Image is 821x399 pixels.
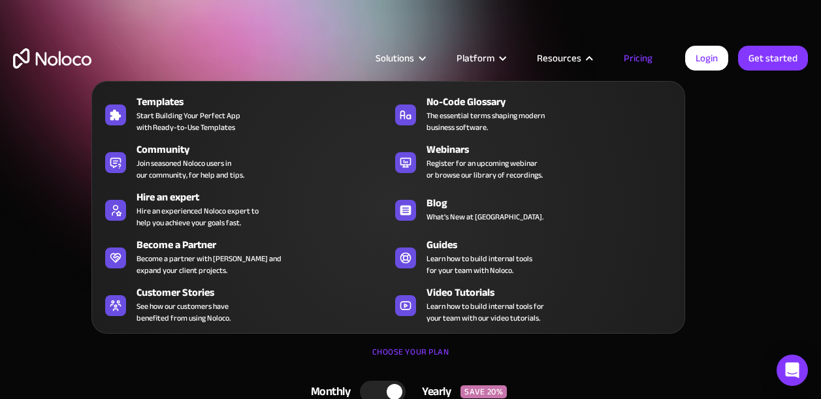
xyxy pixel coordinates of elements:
span: The essential terms shaping modern business software. [427,110,545,133]
div: Become a partner with [PERSON_NAME] and expand your client projects. [137,253,282,276]
a: Hire an expertHire an experienced Noloco expert tohelp you achieve your goals fast. [99,187,388,231]
a: Pricing [607,50,669,67]
div: Open Intercom Messenger [777,355,808,386]
span: Learn how to build internal tools for your team with our video tutorials. [427,300,544,324]
a: Become a PartnerBecome a partner with [PERSON_NAME] andexpand your client projects. [99,234,388,279]
div: Platform [457,50,494,67]
h1: Flexible Pricing Designed for Business [13,111,808,189]
a: BlogWhat's New at [GEOGRAPHIC_DATA]. [389,187,678,231]
a: CommunityJoin seasoned Noloco users inour community, for help and tips. [99,139,388,184]
div: No-Code Glossary [427,94,684,110]
div: Become a Partner [137,237,394,253]
h2: Start for free. Upgrade to support your business at any stage. [13,202,808,222]
a: Video TutorialsLearn how to build internal tools foryour team with our video tutorials. [389,282,678,327]
div: Solutions [359,50,440,67]
div: CHOOSE YOUR PLAN [13,342,808,375]
a: TemplatesStart Building Your Perfect Appwith Ready-to-Use Templates [99,91,388,136]
div: Hire an expert [137,189,394,205]
div: Blog [427,195,684,211]
a: Get started [738,46,808,71]
div: Customer Stories [137,285,394,300]
a: Customer StoriesSee how our customers havebenefited from using Noloco. [99,282,388,327]
div: SAVE 20% [460,385,507,398]
div: Resources [521,50,607,67]
span: Start Building Your Perfect App with Ready-to-Use Templates [137,110,240,133]
div: Solutions [376,50,414,67]
a: WebinarsRegister for an upcoming webinaror browse our library of recordings. [389,139,678,184]
span: What's New at [GEOGRAPHIC_DATA]. [427,211,543,223]
span: Join seasoned Noloco users in our community, for help and tips. [137,157,244,181]
div: Platform [440,50,521,67]
span: See how our customers have benefited from using Noloco. [137,300,231,324]
a: No-Code GlossaryThe essential terms shaping modernbusiness software. [389,91,678,136]
span: Register for an upcoming webinar or browse our library of recordings. [427,157,543,181]
span: Learn how to build internal tools for your team with Noloco. [427,253,532,276]
div: Hire an experienced Noloco expert to help you achieve your goals fast. [137,205,259,229]
div: Templates [137,94,394,110]
a: home [13,48,91,69]
div: Webinars [427,142,684,157]
div: Guides [427,237,684,253]
div: Resources [537,50,581,67]
nav: Resources [91,63,685,334]
a: Login [685,46,728,71]
a: GuidesLearn how to build internal toolsfor your team with Noloco. [389,234,678,279]
div: Video Tutorials [427,285,684,300]
div: Community [137,142,394,157]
